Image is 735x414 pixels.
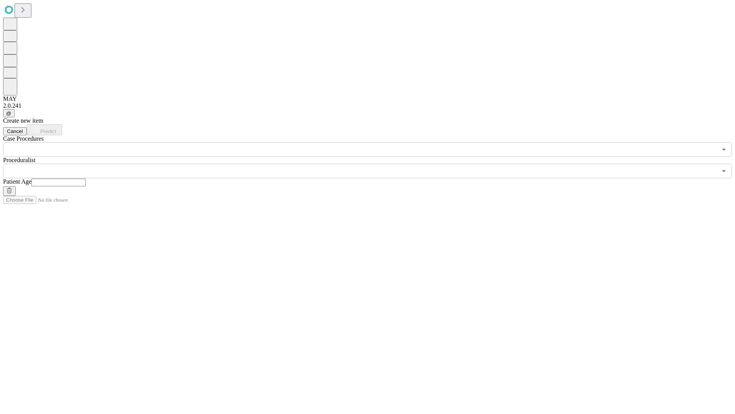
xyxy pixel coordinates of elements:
[3,102,732,109] div: 2.0.241
[3,109,15,117] button: @
[40,128,56,134] span: Predict
[7,128,23,134] span: Cancel
[3,157,35,163] span: Proceduralist
[719,166,729,176] button: Open
[719,144,729,155] button: Open
[3,178,31,185] span: Patient Age
[3,95,732,102] div: MAY
[3,117,43,124] span: Create new item
[3,135,44,142] span: Scheduled Procedure
[3,127,27,135] button: Cancel
[27,124,62,135] button: Predict
[6,110,11,116] span: @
